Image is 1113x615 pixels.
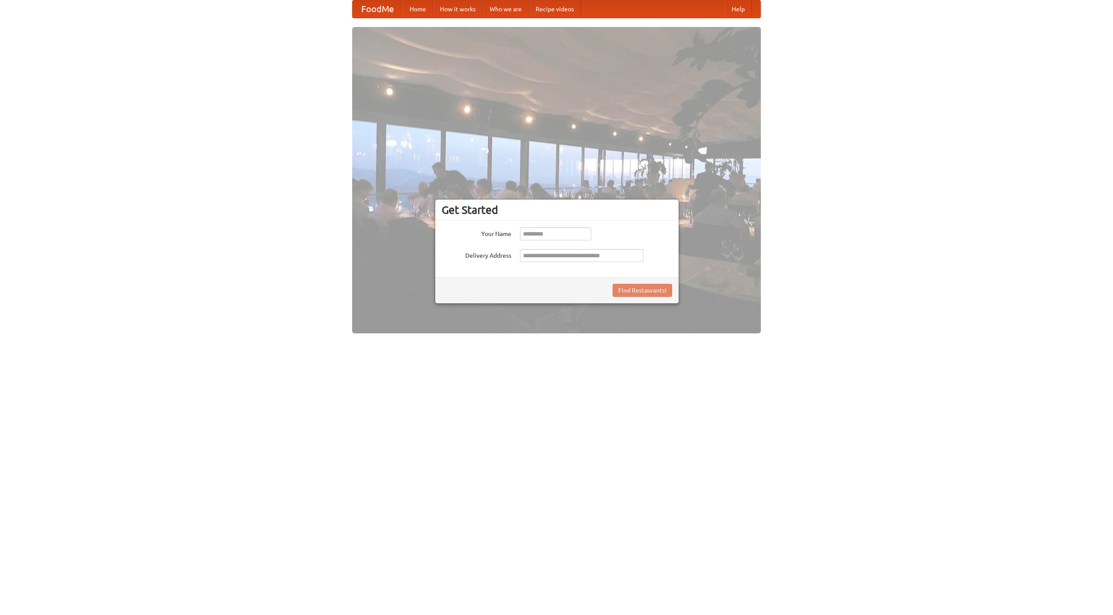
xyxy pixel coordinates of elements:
button: Find Restaurants! [613,284,672,297]
a: Help [725,0,752,18]
a: Home [403,0,433,18]
a: FoodMe [353,0,403,18]
label: Your Name [442,227,511,238]
a: Who we are [483,0,529,18]
a: How it works [433,0,483,18]
h3: Get Started [442,203,672,216]
label: Delivery Address [442,249,511,260]
a: Recipe videos [529,0,581,18]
